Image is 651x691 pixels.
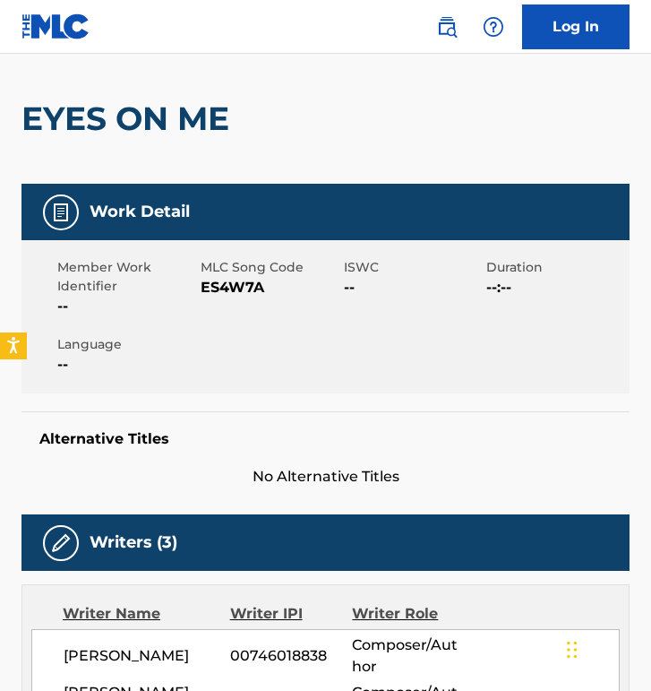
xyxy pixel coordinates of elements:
span: -- [57,296,196,317]
img: Writers [50,532,72,554]
span: ISWC [344,258,483,277]
a: Log In [522,4,630,49]
span: MLC Song Code [201,258,339,277]
img: Work Detail [50,202,72,223]
div: Writer IPI [230,603,353,625]
h5: Work Detail [90,202,190,222]
span: --:-- [486,277,625,298]
span: No Alternative Titles [21,466,630,488]
img: search [436,16,458,38]
span: Language [57,335,196,354]
img: MLC Logo [21,13,90,39]
img: help [483,16,504,38]
span: ES4W7A [201,277,339,298]
span: -- [344,277,483,298]
iframe: Chat Widget [561,605,651,691]
h2: EYES ON ME [21,99,238,139]
div: Help [475,9,511,45]
span: Duration [486,258,625,277]
span: 00746018838 [230,645,352,667]
div: Writer Name [63,603,230,625]
h5: Writers (3) [90,532,177,553]
span: [PERSON_NAME] [64,645,230,667]
span: -- [57,354,196,376]
div: Writer Role [352,603,463,625]
div: Drag [567,623,578,677]
span: Member Work Identifier [57,258,196,296]
span: Composer/Author [352,635,463,678]
h5: Alternative Titles [39,430,612,448]
a: Public Search [429,9,465,45]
